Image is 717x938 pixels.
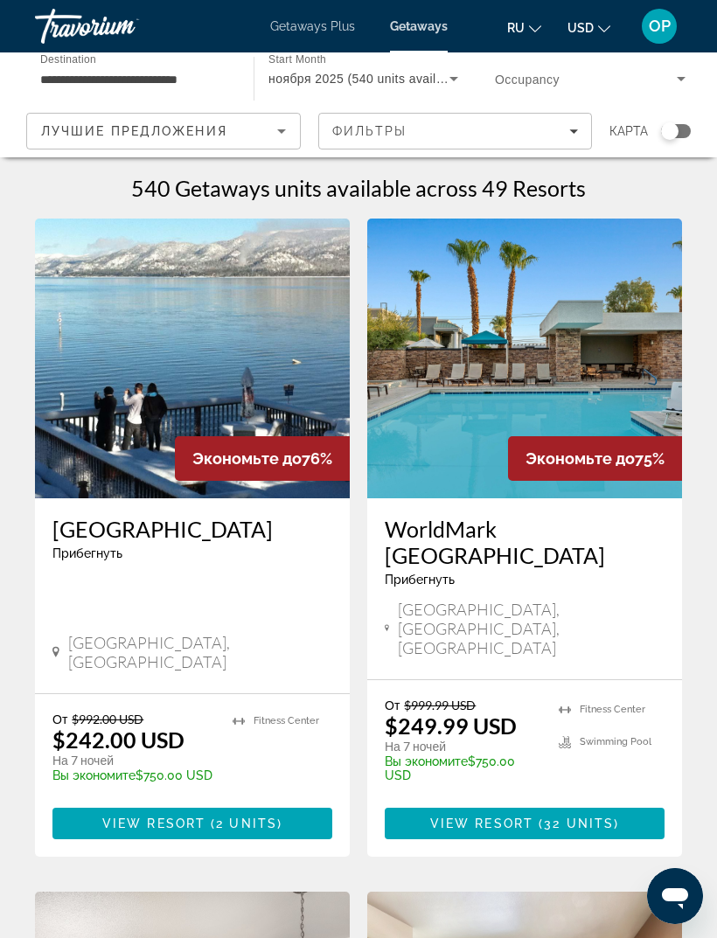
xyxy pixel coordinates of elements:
[637,8,682,45] button: User Menu
[580,736,651,747] span: Swimming Pool
[404,698,476,712] span: $999.99 USD
[268,72,465,86] span: ноября 2025 (540 units available)
[41,124,227,138] span: Лучшие предложения
[385,739,541,754] p: На 7 ночей
[533,816,619,830] span: ( )
[35,219,350,498] img: Beachcomber Inn
[35,3,210,49] a: Travorium
[495,73,560,87] span: Occupancy
[254,715,319,726] span: Fitness Center
[609,119,648,143] span: карта
[102,816,205,830] span: View Resort
[367,219,682,498] img: WorldMark Tropicana Avenue
[318,113,593,149] button: Filters
[385,698,400,712] span: От
[52,546,122,560] span: Прибегнуть
[507,15,541,40] button: Change language
[192,449,302,468] span: Экономьте до
[544,816,614,830] span: 32 units
[52,516,332,542] a: [GEOGRAPHIC_DATA]
[216,816,277,830] span: 2 units
[52,808,332,839] button: View Resort(2 units)
[40,53,96,65] span: Destination
[175,436,350,481] div: 76%
[205,816,282,830] span: ( )
[41,121,286,142] mat-select: Sort by
[507,21,525,35] span: ru
[52,768,136,782] span: Вы экономите
[385,712,517,739] p: $249.99 USD
[385,754,468,768] span: Вы экономите
[580,704,645,715] span: Fitness Center
[270,19,355,33] a: Getaways Plus
[508,436,682,481] div: 75%
[398,600,665,657] span: [GEOGRAPHIC_DATA], [GEOGRAPHIC_DATA], [GEOGRAPHIC_DATA]
[430,816,533,830] span: View Resort
[131,175,586,201] h1: 540 Getaways units available across 49 Resorts
[390,19,448,33] a: Getaways
[649,17,671,35] span: OP
[72,712,143,726] span: $992.00 USD
[567,21,594,35] span: USD
[52,753,215,768] p: На 7 ночей
[526,449,635,468] span: Экономьте до
[385,573,455,587] span: Прибегнуть
[68,633,332,671] span: [GEOGRAPHIC_DATA], [GEOGRAPHIC_DATA]
[385,516,665,568] a: WorldMark [GEOGRAPHIC_DATA]
[40,69,231,90] input: Select destination
[567,15,610,40] button: Change currency
[647,868,703,924] iframe: Кнопка запуска окна обмена сообщениями
[268,54,326,66] span: Start Month
[52,768,215,782] p: $750.00 USD
[52,712,67,726] span: От
[52,726,184,753] p: $242.00 USD
[385,808,665,839] button: View Resort(32 units)
[332,124,407,138] span: Фильтры
[385,754,541,782] p: $750.00 USD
